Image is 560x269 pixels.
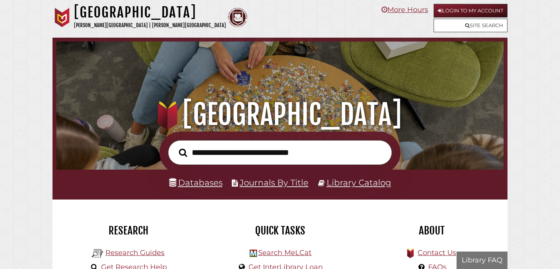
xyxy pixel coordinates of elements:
[74,21,226,30] p: [PERSON_NAME][GEOGRAPHIC_DATA] | [PERSON_NAME][GEOGRAPHIC_DATA]
[169,177,222,187] a: Databases
[92,248,103,259] img: Hekman Library Logo
[74,4,226,21] h1: [GEOGRAPHIC_DATA]
[58,224,198,237] h2: Research
[418,248,456,257] a: Contact Us
[434,19,507,32] a: Site Search
[52,8,72,27] img: Calvin University
[105,248,164,257] a: Research Guides
[434,4,507,17] a: Login to My Account
[240,177,308,187] a: Journals By Title
[65,97,495,132] h1: [GEOGRAPHIC_DATA]
[210,224,350,237] h2: Quick Tasks
[179,148,187,157] i: Search
[327,177,391,187] a: Library Catalog
[362,224,502,237] h2: About
[250,250,257,257] img: Hekman Library Logo
[175,146,191,159] button: Search
[228,8,247,27] img: Calvin Theological Seminary
[381,5,428,14] a: More Hours
[258,248,311,257] a: Search MeLCat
